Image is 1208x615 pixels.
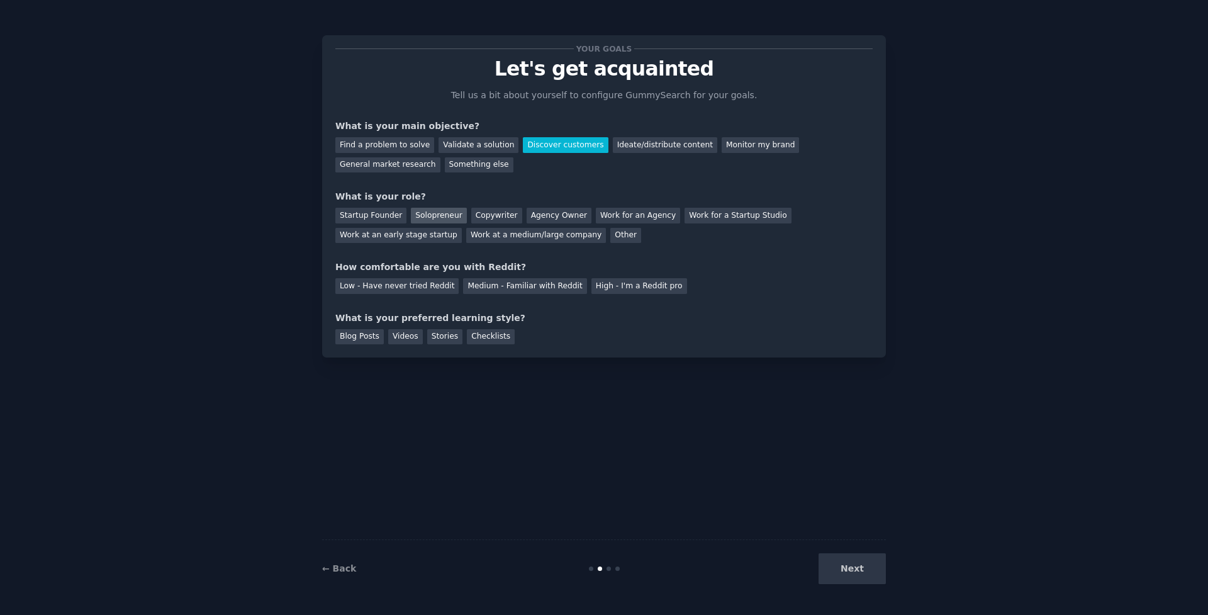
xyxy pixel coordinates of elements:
div: What is your preferred learning style? [335,312,873,325]
div: Stories [427,329,462,345]
div: Low - Have never tried Reddit [335,278,459,294]
div: What is your main objective? [335,120,873,133]
div: High - I'm a Reddit pro [591,278,687,294]
div: Validate a solution [439,137,518,153]
div: Blog Posts [335,329,384,345]
div: What is your role? [335,190,873,203]
div: Solopreneur [411,208,466,223]
div: Agency Owner [527,208,591,223]
div: Discover customers [523,137,608,153]
div: Medium - Familiar with Reddit [463,278,586,294]
div: Startup Founder [335,208,406,223]
div: Work at an early stage startup [335,228,462,244]
a: ← Back [322,563,356,573]
div: General market research [335,157,440,173]
div: How comfortable are you with Reddit? [335,261,873,274]
div: Find a problem to solve [335,137,434,153]
div: Work for a Startup Studio [685,208,791,223]
span: Your goals [574,42,634,55]
div: Videos [388,329,423,345]
div: Copywriter [471,208,522,223]
div: Other [610,228,641,244]
div: Ideate/distribute content [613,137,717,153]
div: Checklists [467,329,515,345]
div: Work at a medium/large company [466,228,606,244]
div: Something else [445,157,513,173]
div: Monitor my brand [722,137,799,153]
div: Work for an Agency [596,208,680,223]
p: Let's get acquainted [335,58,873,80]
p: Tell us a bit about yourself to configure GummySearch for your goals. [445,89,763,102]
